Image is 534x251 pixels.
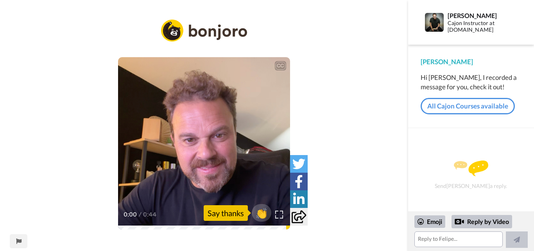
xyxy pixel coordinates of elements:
[425,13,444,32] img: Profile Image
[276,62,285,70] div: CC
[455,217,464,226] div: Reply by Video
[454,161,488,176] img: message.svg
[448,12,521,19] div: [PERSON_NAME]
[452,215,512,228] div: Reply by Video
[252,207,271,219] span: 👏
[139,210,142,219] span: /
[143,210,157,219] span: 0:44
[252,204,271,222] button: 👏
[161,20,247,42] img: logo_full.png
[275,211,283,218] img: Full screen
[421,57,521,67] div: [PERSON_NAME]
[204,205,248,221] div: Say thanks
[421,98,515,114] a: All Cajon Courses available
[419,142,523,208] div: Send [PERSON_NAME] a reply.
[421,73,521,92] div: Hi [PERSON_NAME], I recorded a message for you, check it out!
[414,215,445,228] div: Emoji
[124,210,137,219] span: 0:00
[448,20,521,33] div: Cajon Instructor at [DOMAIN_NAME]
